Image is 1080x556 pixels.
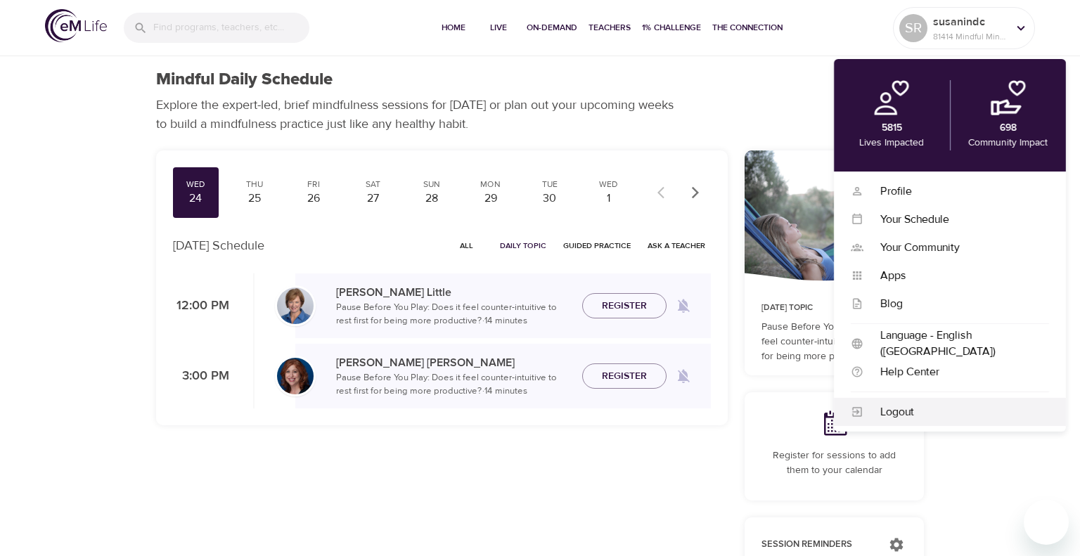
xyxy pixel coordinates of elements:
div: SR [899,14,927,42]
div: Language - English ([GEOGRAPHIC_DATA]) [863,328,1049,360]
div: Help Center [863,364,1049,380]
span: 1% Challenge [642,20,701,35]
p: Explore the expert-led, brief mindfulness sessions for [DATE] or plan out your upcoming weeks to ... [156,96,683,134]
button: Guided Practice [558,235,636,257]
div: Wed [591,179,626,190]
p: 81414 Mindful Minutes [933,30,1008,43]
div: Blog [863,296,1049,312]
span: Live [482,20,515,35]
img: logo [45,9,107,42]
input: Find programs, teachers, etc... [153,13,309,43]
span: Guided Practice [563,239,631,252]
span: On-Demand [527,20,577,35]
div: Profile [863,183,1049,200]
img: Elaine_Smookler-min.jpg [277,358,314,394]
p: Session Reminders [761,538,875,552]
p: susanindc [933,13,1008,30]
p: [DATE] Schedule [173,236,264,255]
span: Remind me when a class goes live every Wednesday at 3:00 PM [667,359,700,393]
p: Pause Before You Play: Does it feel counter-intuitive to rest first for being more productive? · ... [336,371,571,399]
span: Teachers [589,20,631,35]
span: Remind me when a class goes live every Wednesday at 12:00 PM [667,289,700,323]
div: Sun [415,179,450,190]
div: Sat [356,179,391,190]
button: Register [582,363,667,389]
img: community.png [991,80,1026,115]
div: 26 [297,190,332,207]
span: Register [602,368,647,385]
div: Fri [297,179,332,190]
p: 698 [1000,121,1017,136]
h1: Mindful Daily Schedule [156,70,333,90]
div: Tue [532,179,567,190]
div: 29 [473,190,508,207]
p: 5815 [882,121,902,136]
img: personal.png [874,80,909,115]
div: Logout [863,404,1049,420]
span: Ask a Teacher [648,239,705,252]
p: [DATE] Topic [761,302,907,314]
div: 1 [591,190,626,207]
div: Your Schedule [863,212,1049,228]
p: Lives Impacted [859,136,924,150]
div: 28 [415,190,450,207]
img: Kerry_Little_Headshot_min.jpg [277,287,314,324]
p: 3:00 PM [173,367,229,386]
p: Community Impact [968,136,1048,150]
span: All [449,239,483,252]
span: The Connection [712,20,783,35]
span: Home [437,20,470,35]
span: Register [602,297,647,315]
div: Your Community [863,240,1049,256]
iframe: Button to launch messaging window [1024,500,1069,545]
button: Daily Topic [494,235,552,257]
div: Apps [863,268,1049,284]
button: Register [582,293,667,319]
div: 30 [532,190,567,207]
p: Pause Before You Play: Does it feel counter-intuitive to rest first for being more productive? · ... [336,301,571,328]
span: Daily Topic [500,239,546,252]
p: [PERSON_NAME] [PERSON_NAME] [336,354,571,371]
div: 27 [356,190,391,207]
div: 25 [238,190,273,207]
button: All [444,235,489,257]
div: Mon [473,179,508,190]
p: Register for sessions to add them to your calendar [761,448,907,478]
div: 24 [179,190,214,207]
p: Pause Before You Play: Does it feel counter-intuitive to rest first for being more productive? [761,320,907,364]
button: Ask a Teacher [642,235,711,257]
p: [PERSON_NAME] Little [336,284,571,301]
div: Thu [238,179,273,190]
div: Wed [179,179,214,190]
p: 12:00 PM [173,297,229,316]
